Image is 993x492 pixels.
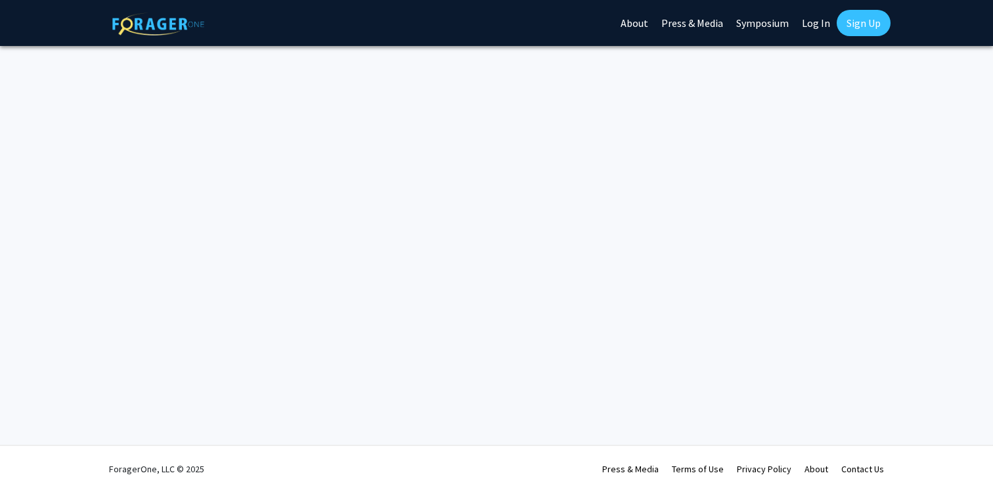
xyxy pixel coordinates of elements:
a: Contact Us [841,463,884,475]
a: Terms of Use [672,463,724,475]
div: ForagerOne, LLC © 2025 [109,446,204,492]
a: Press & Media [602,463,659,475]
img: ForagerOne Logo [112,12,204,35]
a: About [805,463,828,475]
a: Sign Up [837,10,891,36]
a: Privacy Policy [737,463,791,475]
